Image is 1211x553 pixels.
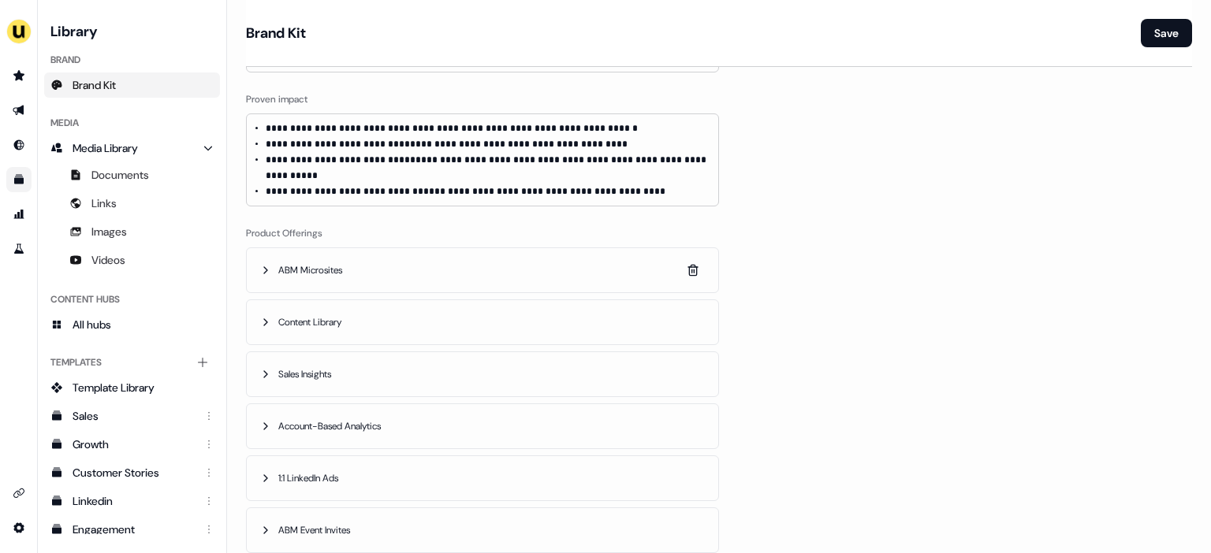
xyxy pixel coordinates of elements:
[6,63,32,88] a: Go to prospects
[247,300,718,344] button: Content LibraryDelete offering
[6,515,32,540] a: Go to integrations
[44,517,220,542] a: Engagement
[73,493,195,509] div: Linkedin
[247,508,718,552] button: ABM Event InvitesDelete offering
[1141,19,1192,47] button: Save
[73,408,195,424] div: Sales
[247,248,718,292] button: ABM MicrositesDelete offering
[6,98,32,123] a: Go to outbound experience
[278,522,353,538] span: ABM Event Invites
[44,19,220,41] h3: Library
[44,135,220,161] a: Media Library
[6,167,32,192] a: Go to templates
[680,258,706,283] button: Delete offering
[73,465,195,481] div: Customer Stories
[91,167,149,183] span: Documents
[44,162,220,187] a: Documents
[44,460,220,485] a: Customer Stories
[91,195,117,211] span: Links
[73,140,138,156] span: Media Library
[44,72,220,98] a: Brand Kit
[246,225,719,241] label: Product Offerings
[278,470,341,486] span: 1:1 LinkedIn Ads
[44,191,220,216] a: Links
[6,236,32,262] a: Go to experiments
[44,287,220,312] div: Content Hubs
[44,403,220,429] a: Sales
[73,380,155,395] span: Template Library
[44,312,220,337] a: All hubs
[247,456,718,500] button: 1:1 LinkedIn AdsDelete offering
[44,488,220,514] a: Linkedin
[44,247,220,273] a: Videos
[73,521,195,537] div: Engagement
[278,366,334,382] span: Sales Insights
[278,418,384,434] span: Account-Based Analytics
[73,77,116,93] span: Brand Kit
[246,91,719,107] label: Proven impact
[246,24,306,43] h1: Brand Kit
[44,219,220,244] a: Images
[6,202,32,227] a: Go to attribution
[278,262,345,278] span: ABM Microsites
[44,432,220,457] a: Growth
[44,110,220,135] div: Media
[247,352,718,396] button: Sales InsightsDelete offering
[6,132,32,158] a: Go to Inbound
[44,375,220,400] a: Template Library
[91,252,125,268] span: Videos
[73,436,195,452] div: Growth
[247,404,718,448] button: Account-Based AnalyticsDelete offering
[44,350,220,375] div: Templates
[44,47,220,72] div: Brand
[91,224,127,239] span: Images
[6,481,32,506] a: Go to integrations
[73,317,111,332] span: All hubs
[278,314,345,330] span: Content Library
